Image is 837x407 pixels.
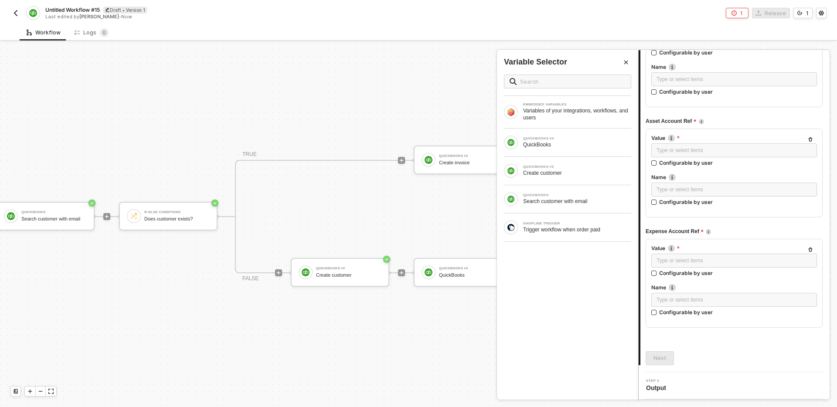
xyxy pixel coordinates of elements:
label: Name [651,284,817,291]
sup: 0 [100,28,109,37]
div: Configurable by user [659,198,713,206]
img: Block [507,139,514,146]
span: icon-edit [105,7,110,12]
label: Name [651,63,817,71]
span: icon-play [27,389,33,394]
span: icon-settings [819,10,824,16]
div: QUICKBOOKS #2 [523,165,631,169]
button: 1 [726,8,749,18]
span: Asset Account Ref [646,116,696,127]
button: back [10,8,21,18]
img: integration-icon [29,9,37,17]
div: Variables of your integrations, workflows, and users [523,107,631,121]
div: EMBEDDED VARIABLES [523,103,631,106]
img: icon-info [668,135,675,142]
div: Workflow [27,29,61,36]
img: icon-info [699,119,704,124]
span: Expense Account Ref [646,226,703,237]
label: Value [651,134,817,142]
img: Block [507,196,514,203]
div: Last edited by - Now [45,14,418,20]
div: Logs [75,28,109,37]
img: search [510,78,517,85]
div: Configurable by user [659,88,713,95]
span: icon-expand [48,389,54,394]
span: Untitled Workflow #15 [45,6,100,14]
span: Output [646,383,670,392]
div: Configurable by user [659,309,713,316]
span: [PERSON_NAME] [79,14,119,20]
img: icon-info [669,174,676,181]
img: icon-info [706,229,711,234]
span: icon-minus [38,389,43,394]
div: Configurable by user [659,49,713,56]
img: Block [507,224,514,231]
span: icon-versioning [797,10,803,16]
img: icon-info [668,245,675,252]
label: Name [651,173,817,181]
div: Trigger workflow when order paid [523,226,631,233]
img: Block [507,167,514,174]
span: Step 3 [646,379,670,383]
div: SHOPLINE TRIGGER [523,222,631,225]
button: Release [752,8,790,18]
span: icon-error-page [732,10,737,16]
div: 1 [740,10,743,17]
div: QuickBooks [523,141,631,148]
label: Value [651,244,817,252]
div: QUICKBOOKS [523,193,631,197]
img: icon-info [669,284,676,291]
img: back [12,10,19,17]
button: 1 [793,8,813,18]
div: QUICKBOOKS #4 [523,137,631,140]
div: Configurable by user [659,159,713,166]
img: Block [507,108,514,116]
input: Search [520,77,626,86]
div: Create customer [523,170,631,176]
div: Draft • Version 1 [103,7,147,14]
img: icon-info [669,64,676,71]
div: Configurable by user [659,269,713,277]
button: Close [621,57,631,68]
div: 1 [806,10,809,17]
button: Next [646,351,674,365]
div: Search customer with email [523,198,631,205]
div: Variable Selector [504,57,567,68]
